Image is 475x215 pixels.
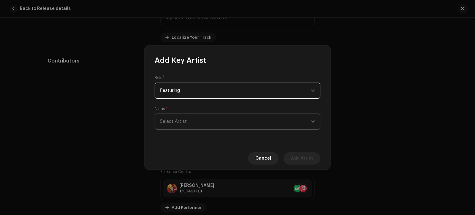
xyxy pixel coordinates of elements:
label: Name [155,106,167,111]
span: Add Artist [291,152,313,165]
span: Featuring [160,83,311,98]
button: Cancel [248,152,279,165]
label: Role [155,75,165,80]
span: Cancel [255,152,271,165]
button: Add Artist [284,152,320,165]
div: dropdown trigger [311,83,315,98]
span: Select Artist [160,114,311,129]
span: Select Artist [160,119,187,124]
div: dropdown trigger [311,114,315,129]
span: Add Key Artist [155,55,206,65]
